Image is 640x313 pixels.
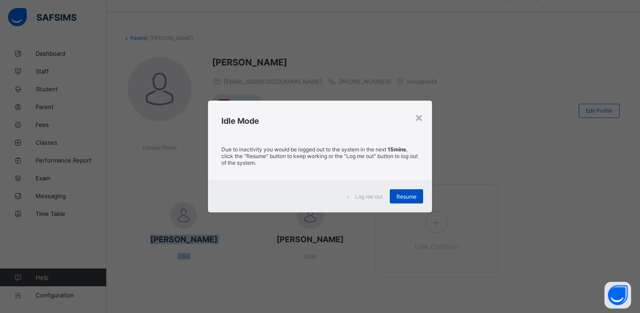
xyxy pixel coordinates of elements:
[221,146,419,166] p: Due to inactivity you would be logged out to the system in the next , click the "Resume" button t...
[388,146,406,153] strong: 15mins
[355,193,383,200] span: Log me out
[415,110,423,125] div: ×
[221,116,419,126] h2: Idle Mode
[396,193,416,200] span: Resume
[604,282,631,309] button: Open asap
